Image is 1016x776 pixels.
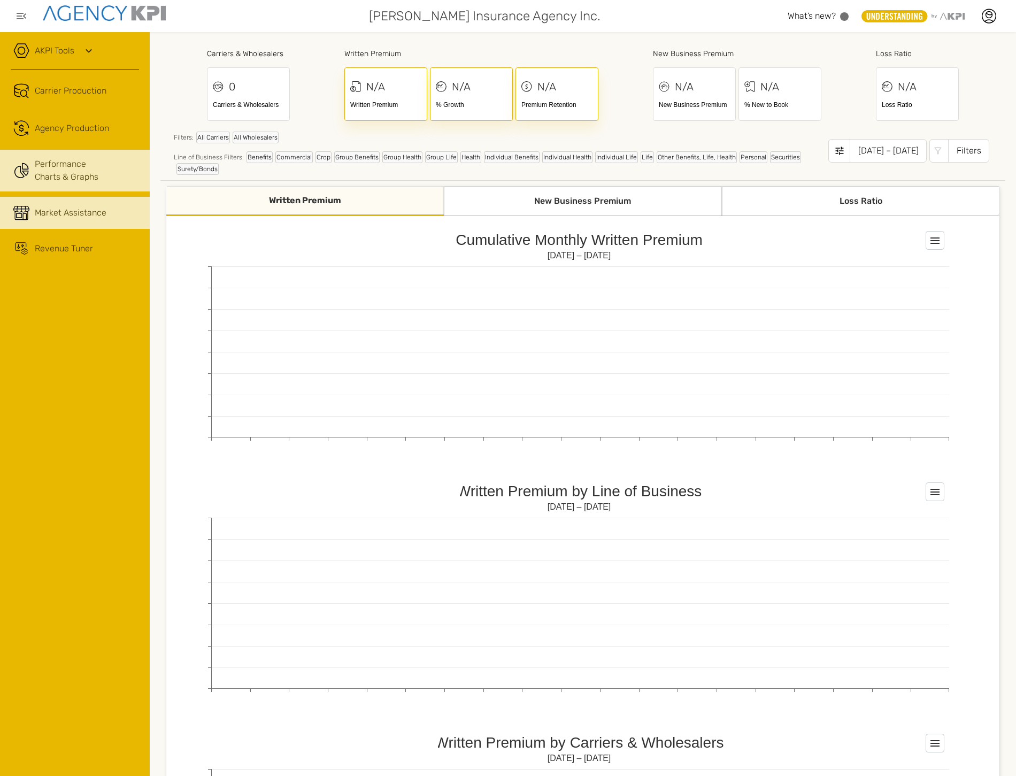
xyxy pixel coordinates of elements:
[548,754,611,763] text: [DATE] – [DATE]
[788,11,836,21] span: What’s new?
[35,122,109,135] span: Agency Production
[436,100,507,110] div: % Growth
[176,163,219,175] div: Surety/Bonds
[548,251,611,260] text: [DATE] – [DATE]
[196,132,230,143] div: All Carriers
[434,734,723,751] tspan: Written Premium by Carriers & Wholesalers
[828,139,927,163] button: [DATE] – [DATE]
[350,100,421,110] div: Written Premium
[876,48,959,59] div: Loss Ratio
[369,6,601,26] span: [PERSON_NAME] Insurance Agency Inc.
[850,139,927,163] div: [DATE] – [DATE]
[548,502,611,511] text: [DATE] – [DATE]
[334,151,380,163] div: Group Benefits
[722,187,999,216] div: Loss Ratio
[929,139,989,163] button: Filters
[657,151,737,163] div: Other Benefits, Life, Health
[484,151,540,163] div: Individual Benefits
[456,232,703,248] text: Cumulative Monthly Written Premium
[452,79,471,95] div: N/A
[174,132,828,149] div: Filters:
[233,132,279,143] div: All Wholesalers
[247,151,273,163] div: Benefits
[174,151,828,175] div: Line of Business Filters:
[425,151,458,163] div: Group Life
[35,242,93,255] span: Revenue Tuner
[213,100,284,110] div: Carriers & Wholesalers
[537,79,556,95] div: N/A
[542,151,592,163] div: Individual Health
[740,151,767,163] div: Personal
[641,151,654,163] div: Life
[882,100,953,110] div: Loss Ratio
[229,79,235,95] div: 0
[366,79,385,95] div: N/A
[460,151,481,163] div: Health
[653,48,821,59] div: New Business Premium
[760,79,779,95] div: N/A
[382,151,422,163] div: Group Health
[166,187,444,216] div: Written Premium
[315,151,332,163] div: Crop
[744,100,815,110] div: % New to Book
[207,48,290,59] div: Carriers & Wholesalers
[35,44,74,57] a: AKPI Tools
[659,100,730,110] div: New Business Premium
[521,100,592,110] div: Premium Retention
[444,187,721,216] div: New Business Premium
[344,48,598,59] div: Written Premium
[898,79,917,95] div: N/A
[948,139,989,163] div: Filters
[275,151,313,163] div: Commercial
[35,84,106,97] span: Carrier Production
[43,5,166,21] img: agencykpi-logo-550x69-2d9e3fa8.png
[770,151,801,163] div: Securities
[35,206,106,219] span: Market Assistance
[595,151,638,163] div: Individual Life
[457,483,702,500] text: Written Premium by Line of Business
[675,79,694,95] div: N/A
